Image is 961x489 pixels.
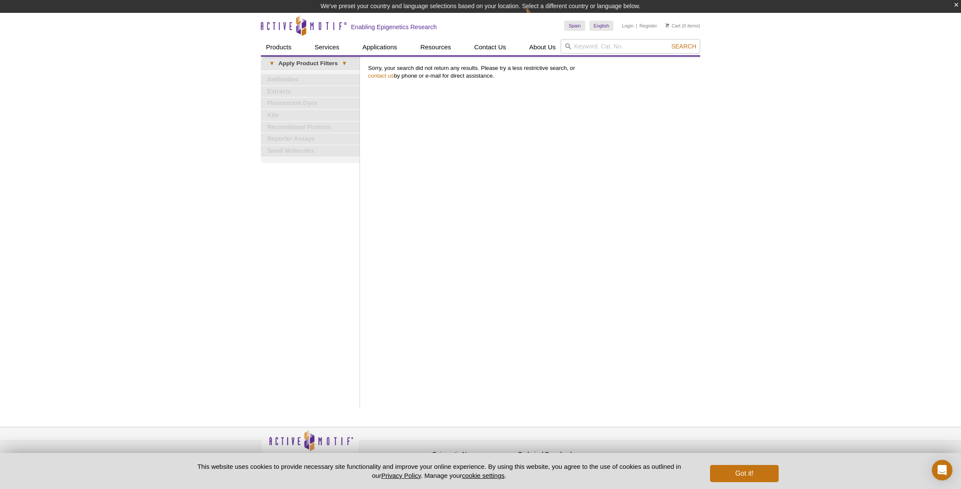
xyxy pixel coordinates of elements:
a: Resources [415,39,456,55]
table: Click to Verify - This site chose Symantec SSL for secure e-commerce and confidential communicati... [604,442,668,461]
img: Your Cart [665,23,669,27]
input: Keyword, Cat. No. [561,39,700,54]
a: Reporter Assays [261,133,360,145]
a: Privacy Policy [364,450,397,462]
a: Spain [564,21,585,31]
div: Open Intercom Messenger [932,460,952,480]
a: Services [309,39,345,55]
button: Search [669,42,699,50]
a: Extracts [261,86,360,97]
li: (0 items) [665,21,700,31]
button: Got it! [710,465,779,482]
img: Change Here [525,6,548,27]
a: Privacy Policy [381,472,421,479]
a: Cart [665,23,680,29]
p: Sorry, your search did not return any results. Please try a less restrictive search, or by phone ... [368,64,696,80]
p: This website uses cookies to provide necessary site functionality and improve your online experie... [182,462,696,480]
a: Fluorescent Dyes [261,98,360,109]
img: Active Motif, [261,427,360,462]
h2: Enabling Epigenetics Research [351,23,437,31]
a: ▾Apply Product Filters▾ [261,57,360,70]
a: Small Molecules [261,145,360,157]
button: cookie settings [462,472,505,479]
a: English [589,21,613,31]
a: contact us [368,72,394,79]
li: | [636,21,637,31]
a: Kits [261,110,360,121]
a: Recombinant Proteins [261,122,360,133]
a: Antibodies [261,74,360,85]
a: Register [639,23,657,29]
a: Login [622,23,634,29]
span: Search [671,43,696,50]
span: ▾ [338,60,351,67]
h4: Epigenetic News [432,451,514,458]
a: About Us [524,39,561,55]
a: Contact Us [469,39,511,55]
a: Products [261,39,296,55]
span: ▾ [265,60,278,67]
a: Applications [357,39,402,55]
h4: Technical Downloads [518,451,600,458]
